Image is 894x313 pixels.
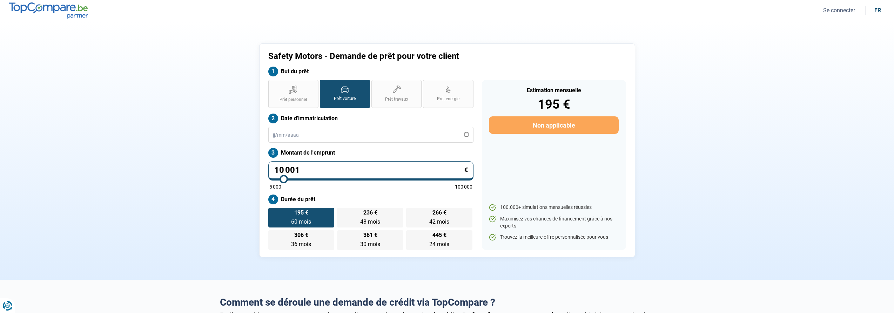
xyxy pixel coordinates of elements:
[432,232,446,238] span: 445 €
[269,184,281,189] span: 5 000
[489,88,618,93] div: Estimation mensuelle
[455,184,472,189] span: 100 000
[489,98,618,111] div: 195 €
[268,51,535,61] h1: Safety Motors - Demande de prêt pour votre client
[429,218,449,225] span: 42 mois
[363,210,377,216] span: 236 €
[291,241,311,247] span: 36 mois
[291,218,311,225] span: 60 mois
[268,195,473,204] label: Durée du prêt
[464,167,468,173] span: €
[280,97,307,103] span: Prêt personnel
[363,232,377,238] span: 361 €
[268,127,473,143] input: jj/mm/aaaa
[268,67,473,76] label: But du prêt
[334,96,356,102] span: Prêt voiture
[432,210,446,216] span: 266 €
[489,116,618,134] button: Non applicable
[360,241,380,247] span: 30 mois
[489,204,618,211] li: 100.000+ simulations mensuelles réussies
[294,210,308,216] span: 195 €
[268,148,473,158] label: Montant de l'emprunt
[268,114,473,123] label: Date d'immatriculation
[9,2,88,18] img: TopCompare.be
[360,218,380,225] span: 48 mois
[294,232,308,238] span: 306 €
[429,241,449,247] span: 24 mois
[874,7,881,14] div: fr
[385,96,408,102] span: Prêt travaux
[821,7,857,14] button: Se connecter
[437,96,459,102] span: Prêt énergie
[220,297,674,308] h2: Comment se déroule une demande de crédit via TopCompare ?
[489,234,618,241] li: Trouvez la meilleure offre personnalisée pour vous
[489,216,618,229] li: Maximisez vos chances de financement grâce à nos experts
